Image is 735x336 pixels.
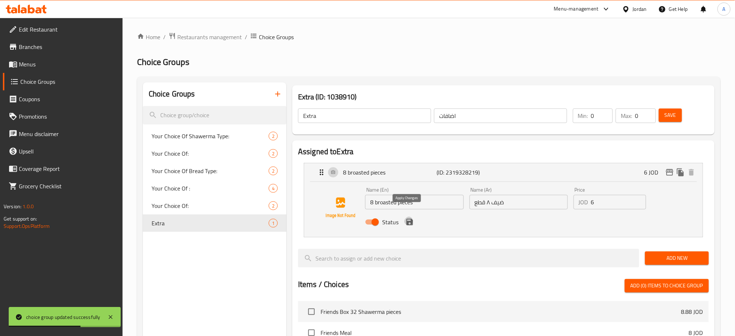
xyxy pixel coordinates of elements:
[554,5,599,13] div: Menu-management
[269,185,277,192] span: 4
[298,279,349,290] h2: Items / Choices
[365,195,463,209] input: Enter name En
[19,164,117,173] span: Coverage Report
[664,167,675,178] button: edit
[3,177,123,195] a: Grocery Checklist
[686,167,697,178] button: delete
[19,147,117,156] span: Upsell
[304,304,319,319] span: Select choice
[4,214,37,224] span: Get support on:
[644,168,664,177] p: 6 JOD
[298,146,709,157] h2: Assigned to Extra
[143,145,286,162] div: Your Choice Of:2
[143,162,286,180] div: Your Choice Of Bread Type:2
[3,90,123,108] a: Coupons
[317,185,364,231] img: 8 broasted pieces
[169,32,242,42] a: Restaurants management
[152,149,269,158] span: Your Choice Of:
[269,220,277,227] span: 1
[343,168,437,177] p: 8 broasted pieces
[645,251,709,265] button: Add New
[245,33,247,41] li: /
[152,201,269,210] span: Your Choice Of:
[591,195,646,209] input: Please enter price
[163,33,166,41] li: /
[19,25,117,34] span: Edit Restaurant
[19,42,117,51] span: Branches
[404,217,415,228] button: save
[152,219,269,228] span: Extra
[259,33,294,41] span: Choice Groups
[143,180,286,197] div: Your Choice Of :4
[3,125,123,143] a: Menu disclaimer
[675,167,686,178] button: duplicate
[269,167,278,175] div: Choices
[26,313,100,321] div: choice group updated successfully
[681,307,703,316] p: 8.88 JOD
[143,127,286,145] div: Your Choice Of Shawerma Type:2
[382,218,399,226] span: Status
[149,89,195,99] h2: Choice Groups
[19,130,117,138] span: Menu disclaimer
[298,249,639,267] input: search
[321,307,681,316] span: Friends Box 32 Shawerma pieces
[143,106,286,124] input: search
[578,111,588,120] p: Min:
[177,33,242,41] span: Restaurants management
[19,95,117,103] span: Coupons
[633,5,647,13] div: Jordan
[3,160,123,177] a: Coverage Report
[304,163,703,181] div: Expand
[20,77,117,86] span: Choice Groups
[4,221,50,231] a: Support.OpsPlatform
[137,33,160,41] a: Home
[579,198,588,206] p: JOD
[3,38,123,56] a: Branches
[152,167,269,175] span: Your Choice Of Bread Type:
[3,108,123,125] a: Promotions
[152,132,269,140] span: Your Choice Of Shawerma Type:
[269,184,278,193] div: Choices
[651,254,703,263] span: Add New
[269,219,278,228] div: Choices
[137,54,189,70] span: Choice Groups
[298,160,709,240] li: Expand8 broasted piecesName (En)Name (Ar)PriceJODStatussave
[19,60,117,69] span: Menus
[19,182,117,190] span: Grocery Checklist
[269,168,277,175] span: 2
[143,197,286,214] div: Your Choice Of:2
[723,5,726,13] span: A
[269,132,278,140] div: Choices
[665,111,676,120] span: Save
[3,143,123,160] a: Upsell
[3,21,123,38] a: Edit Restaurant
[269,149,278,158] div: Choices
[19,112,117,121] span: Promotions
[143,214,286,232] div: Extra1
[625,279,709,292] button: Add (0) items to choice group
[3,56,123,73] a: Menus
[269,201,278,210] div: Choices
[631,281,703,290] span: Add (0) items to choice group
[3,73,123,90] a: Choice Groups
[137,32,720,42] nav: breadcrumb
[621,111,632,120] p: Max:
[437,168,499,177] p: (ID: 2319328219)
[269,150,277,157] span: 2
[470,195,568,209] input: Enter name Ar
[298,91,709,103] h3: Extra (ID: 1038910)
[269,133,277,140] span: 2
[4,202,21,211] span: Version:
[152,184,269,193] span: Your Choice Of :
[269,202,277,209] span: 2
[22,202,34,211] span: 1.0.0
[659,108,682,122] button: Save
